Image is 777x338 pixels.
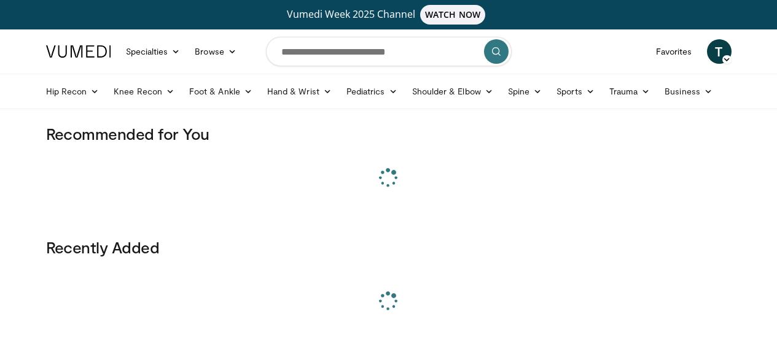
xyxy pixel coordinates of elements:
a: Shoulder & Elbow [405,79,501,104]
a: Sports [549,79,602,104]
img: VuMedi Logo [46,45,111,58]
a: T [707,39,732,64]
h3: Recommended for You [46,124,732,144]
h3: Recently Added [46,237,732,257]
span: WATCH NOW [420,5,485,25]
input: Search topics, interventions [266,37,512,66]
a: Knee Recon [106,79,182,104]
a: Hip Recon [39,79,107,104]
a: Pediatrics [339,79,405,104]
a: Spine [501,79,549,104]
a: Specialties [119,39,188,64]
a: Foot & Ankle [182,79,260,104]
a: Favorites [649,39,700,64]
a: Hand & Wrist [260,79,339,104]
a: Vumedi Week 2025 ChannelWATCH NOW [48,5,730,25]
a: Business [657,79,720,104]
a: Browse [187,39,244,64]
a: Trauma [602,79,658,104]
